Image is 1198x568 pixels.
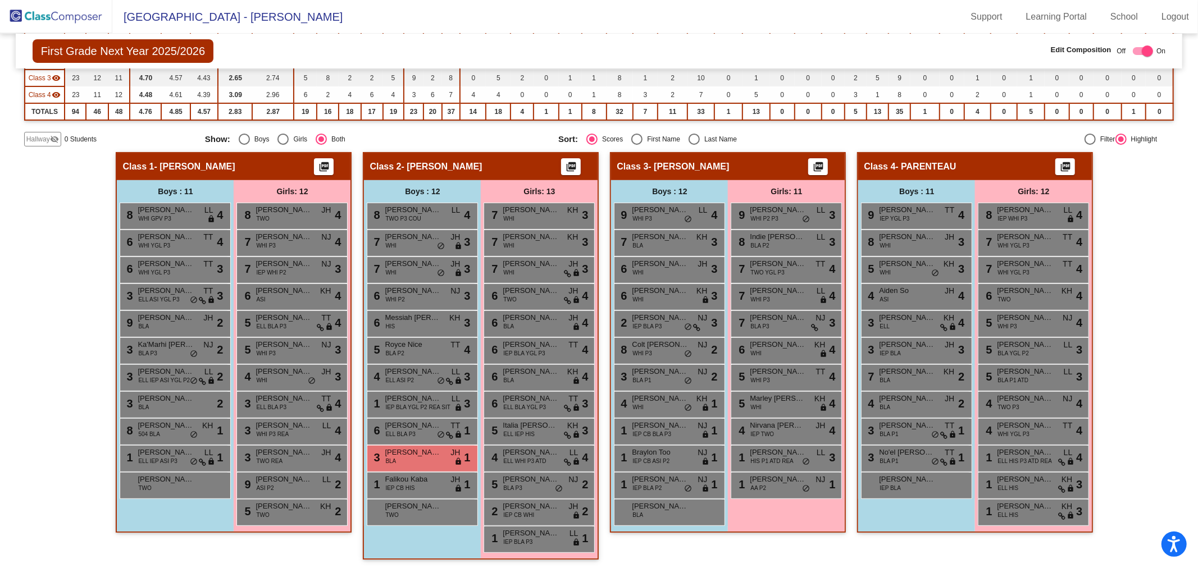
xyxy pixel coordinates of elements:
[442,86,460,103] td: 7
[879,258,935,269] span: [PERSON_NAME]
[423,70,442,86] td: 2
[910,70,939,86] td: 0
[1017,86,1045,103] td: 1
[617,161,648,172] span: Class 3
[829,233,835,250] span: 3
[1076,233,1082,250] span: 4
[582,70,607,86] td: 1
[207,215,215,224] span: lock
[1122,70,1146,86] td: 0
[460,103,486,120] td: 14
[534,70,559,86] td: 0
[460,86,486,103] td: 4
[795,86,822,103] td: 0
[190,86,218,103] td: 4.39
[997,214,1027,223] span: IEP WHI P3
[607,103,633,120] td: 32
[442,70,460,86] td: 8
[558,134,903,145] mat-radio-group: Select an option
[975,180,1092,203] div: Girls: 12
[317,161,331,177] mat-icon: picture_as_pdf
[385,214,421,223] span: TWO P3 COU
[161,86,190,103] td: 4.61
[256,258,312,269] span: [PERSON_NAME]
[464,207,470,223] span: 4
[385,231,441,242] span: [PERSON_NAME]
[486,86,511,103] td: 4
[450,231,460,243] span: JH
[889,86,910,103] td: 8
[50,135,59,144] mat-icon: visibility_off
[65,86,86,103] td: 23
[658,70,687,86] td: 2
[218,70,252,86] td: 2.65
[460,70,486,86] td: 0
[503,258,559,269] span: [PERSON_NAME]
[138,241,170,250] span: WHI YGL P3
[321,231,331,243] span: NJ
[1146,86,1173,103] td: 0
[122,161,154,172] span: Class 1
[658,86,687,103] td: 2
[464,260,470,277] span: 3
[618,236,627,248] span: 7
[945,231,954,243] span: JH
[1122,103,1146,120] td: 1
[108,70,130,86] td: 11
[534,103,559,120] td: 1
[700,134,737,144] div: Last Name
[511,86,534,103] td: 0
[611,180,728,203] div: Boys : 12
[511,103,534,120] td: 4
[802,215,810,224] span: do_not_disturb_alt
[564,161,578,177] mat-icon: picture_as_pdf
[997,231,1053,242] span: [PERSON_NAME]
[633,103,658,120] td: 7
[124,209,133,221] span: 8
[442,103,460,120] td: 37
[889,70,910,86] td: 9
[711,233,717,250] span: 3
[714,86,743,103] td: 0
[867,86,889,103] td: 1
[858,180,975,203] div: Boys : 11
[250,134,270,144] div: Boys
[808,158,828,175] button: Print Students Details
[242,263,250,275] span: 7
[687,70,714,86] td: 10
[218,86,252,103] td: 3.09
[1127,134,1158,144] div: Highlight
[607,86,633,103] td: 8
[1076,260,1082,277] span: 4
[161,103,190,120] td: 4.85
[750,258,806,269] span: [PERSON_NAME]
[991,70,1017,86] td: 0
[944,258,954,270] span: KH
[1117,46,1126,56] span: Off
[138,214,171,223] span: WHI GPV P3
[454,242,462,251] span: lock
[314,158,334,175] button: Print Students Details
[795,70,822,86] td: 0
[65,134,97,144] span: 0 Students
[450,258,460,270] span: JH
[743,103,770,120] td: 13
[25,70,65,86] td: Hidden teacher - MAHNKE
[371,263,380,275] span: 7
[1094,86,1122,103] td: 0
[242,209,250,221] span: 8
[1122,86,1146,103] td: 0
[632,241,643,250] span: BLA
[339,103,361,120] td: 18
[684,215,692,224] span: do_not_disturb_alt
[361,103,383,120] td: 17
[632,258,688,269] span: [PERSON_NAME]
[217,207,223,223] span: 4
[945,204,954,216] span: TT
[112,8,343,26] span: [GEOGRAPHIC_DATA] - [PERSON_NAME]
[561,158,581,175] button: Print Students Details
[879,204,935,216] span: [PERSON_NAME]
[582,233,588,250] span: 3
[940,70,964,86] td: 0
[86,86,108,103] td: 11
